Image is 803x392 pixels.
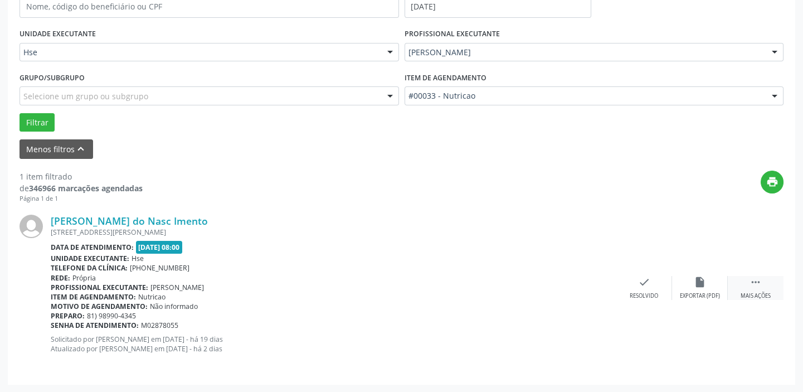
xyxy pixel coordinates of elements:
[766,176,778,188] i: print
[51,243,134,252] b: Data de atendimento:
[20,139,93,159] button: Menos filtroskeyboard_arrow_up
[51,228,616,237] div: [STREET_ADDRESS][PERSON_NAME]
[72,273,96,283] span: Própria
[138,292,166,302] span: Nutricao
[51,283,148,292] b: Profissional executante:
[23,47,376,58] span: Hse
[408,90,761,101] span: #00033 - Nutricao
[408,47,761,58] span: [PERSON_NAME]
[630,292,658,300] div: Resolvido
[150,283,204,292] span: [PERSON_NAME]
[141,321,178,330] span: M02878055
[694,276,706,288] i: insert_drive_file
[75,143,87,155] i: keyboard_arrow_up
[405,69,486,86] label: Item de agendamento
[51,292,136,302] b: Item de agendamento:
[51,311,85,321] b: Preparo:
[20,171,143,182] div: 1 item filtrado
[20,215,43,238] img: img
[750,276,762,288] i: 
[51,321,139,330] b: Senha de atendimento:
[405,26,500,43] label: PROFISSIONAL EXECUTANTE
[680,292,720,300] div: Exportar (PDF)
[87,311,136,321] span: 81) 98990-4345
[136,241,183,254] span: [DATE] 08:00
[20,182,143,194] div: de
[638,276,650,288] i: check
[51,335,616,354] p: Solicitado por [PERSON_NAME] em [DATE] - há 19 dias Atualizado por [PERSON_NAME] em [DATE] - há 2...
[51,254,129,263] b: Unidade executante:
[132,254,144,263] span: Hse
[20,26,96,43] label: UNIDADE EXECUTANTE
[741,292,771,300] div: Mais ações
[20,69,85,86] label: Grupo/Subgrupo
[23,90,148,102] span: Selecione um grupo ou subgrupo
[761,171,783,193] button: print
[29,183,143,193] strong: 346966 marcações agendadas
[20,113,55,132] button: Filtrar
[51,273,70,283] b: Rede:
[51,263,128,273] b: Telefone da clínica:
[51,302,148,311] b: Motivo de agendamento:
[130,263,189,273] span: [PHONE_NUMBER]
[51,215,208,227] a: [PERSON_NAME] do Nasc Imento
[150,302,198,311] span: Não informado
[20,194,143,204] div: Página 1 de 1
